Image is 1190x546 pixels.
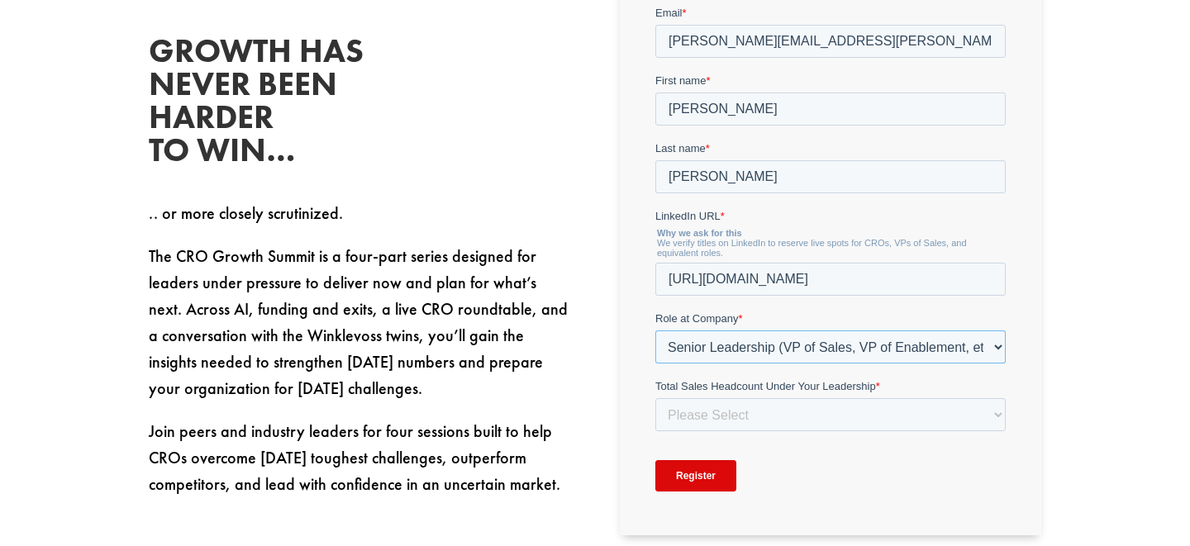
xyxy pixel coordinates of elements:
span: The CRO Growth Summit is a four-part series designed for leaders under pressure to deliver now an... [149,245,568,399]
h2: Growth has never been harder to win… [149,35,397,175]
span: .. or more closely scrutinized. [149,202,343,224]
span: Join peers and industry leaders for four sessions built to help CROs overcome [DATE] toughest cha... [149,420,560,495]
iframe: Form 0 [655,5,1006,508]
